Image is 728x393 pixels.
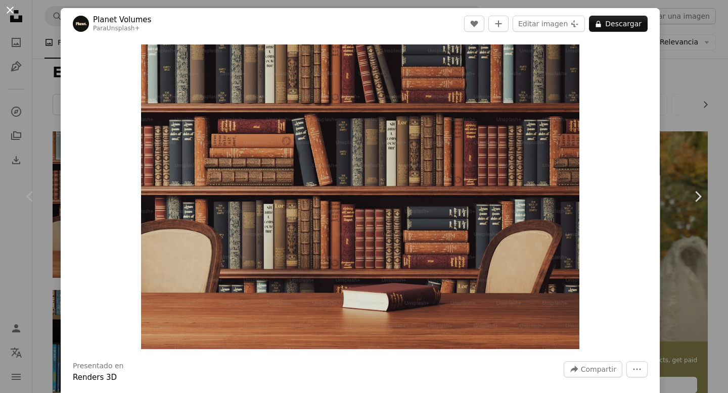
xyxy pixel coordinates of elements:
[141,44,579,349] img: una mesa de madera con un libro frente a una estantería
[667,148,728,245] a: Siguiente
[589,16,648,32] button: Descargar
[73,361,124,371] h3: Presentado en
[107,25,140,32] a: Unsplash+
[93,25,151,33] div: Para
[464,16,484,32] button: Me gusta
[141,44,579,349] button: Ampliar en esta imagen
[73,16,89,32] img: Ve al perfil de Planet Volumes
[488,16,509,32] button: Añade a la colección
[581,362,616,377] span: Compartir
[93,15,151,25] a: Planet Volumes
[564,361,622,377] button: Compartir esta imagen
[513,16,585,32] button: Editar imagen
[73,373,117,382] a: Renders 3D
[626,361,648,377] button: Más acciones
